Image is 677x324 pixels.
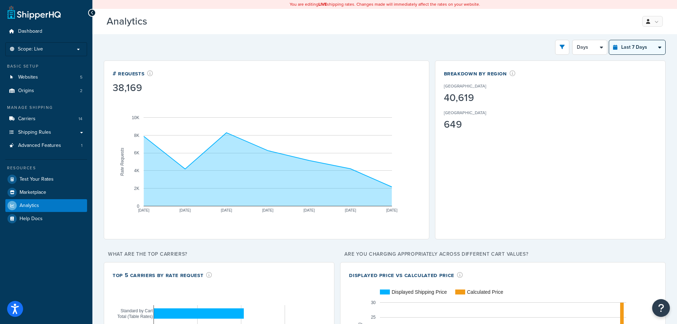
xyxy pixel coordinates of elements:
[5,112,87,126] a: Carriers14
[137,203,139,208] text: 0
[5,173,87,186] a: Test Your Rates
[107,16,630,27] h3: Analytics
[179,208,191,212] text: [DATE]
[18,116,36,122] span: Carriers
[5,139,87,152] a: Advanced Features1
[5,105,87,111] div: Manage Shipping
[113,94,423,229] svg: A chart.
[113,69,153,78] div: # Requests
[652,299,670,317] button: Open Resource Center
[467,289,503,295] text: Calculated Price
[371,315,376,320] text: 25
[80,74,82,80] span: 5
[5,71,87,84] li: Websites
[318,1,327,7] b: LIVE
[5,199,87,212] a: Analytics
[221,208,232,212] text: [DATE]
[5,71,87,84] a: Websites5
[5,84,87,97] li: Origins
[5,165,87,171] div: Resources
[345,208,356,212] text: [DATE]
[134,150,139,155] text: 6K
[134,186,139,191] text: 2K
[134,168,139,173] text: 4K
[444,83,487,89] p: [GEOGRAPHIC_DATA]
[444,93,509,103] div: 40,619
[80,88,82,94] span: 2
[5,212,87,225] a: Help Docs
[117,314,153,319] text: Total (Table Rates)
[5,186,87,199] a: Marketplace
[444,119,509,129] div: 649
[104,249,334,259] p: What are the top carriers?
[149,18,173,27] span: Beta
[5,63,87,69] div: Basic Setup
[18,143,61,149] span: Advanced Features
[371,300,376,305] text: 30
[20,216,43,222] span: Help Docs
[5,139,87,152] li: Advanced Features
[5,112,87,126] li: Carriers
[79,116,82,122] span: 14
[120,148,125,176] text: Rate Requests
[81,143,82,149] span: 1
[5,25,87,38] a: Dashboard
[444,110,487,116] p: [GEOGRAPHIC_DATA]
[113,83,153,93] div: 38,169
[349,271,463,279] div: Displayed Price vs Calculated Price
[132,115,139,120] text: 10K
[340,249,666,259] p: Are you charging appropriately across different cart values?
[5,84,87,97] a: Origins2
[134,133,139,138] text: 8K
[392,289,447,295] text: Displayed Shipping Price
[20,203,39,209] span: Analytics
[18,88,34,94] span: Origins
[18,46,43,52] span: Scope: Live
[386,208,398,212] text: [DATE]
[18,28,42,34] span: Dashboard
[444,69,516,78] div: Breakdown by Region
[18,74,38,80] span: Websites
[555,40,569,55] button: open filter drawer
[138,208,150,212] text: [DATE]
[20,190,46,196] span: Marketplace
[18,129,51,136] span: Shipping Rules
[262,208,274,212] text: [DATE]
[20,176,54,182] span: Test Your Rates
[303,208,315,212] text: [DATE]
[5,126,87,139] a: Shipping Rules
[120,308,153,313] text: Standard by Cart
[113,271,212,279] div: Top 5 Carriers by Rate Request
